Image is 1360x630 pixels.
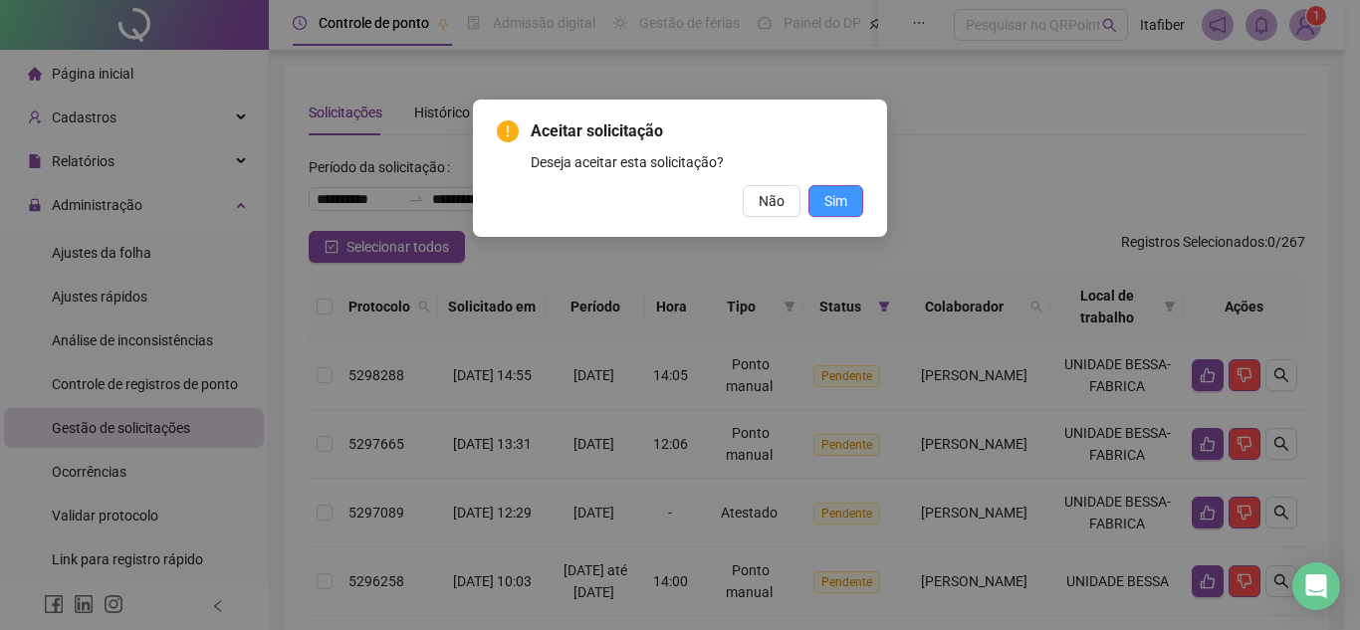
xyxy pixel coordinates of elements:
[808,185,863,217] button: Sim
[497,120,519,142] span: exclamation-circle
[531,151,863,173] div: Deseja aceitar esta solicitação?
[531,119,863,143] span: Aceitar solicitação
[759,190,785,212] span: Não
[1292,562,1340,610] div: Open Intercom Messenger
[824,190,847,212] span: Sim
[743,185,800,217] button: Não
